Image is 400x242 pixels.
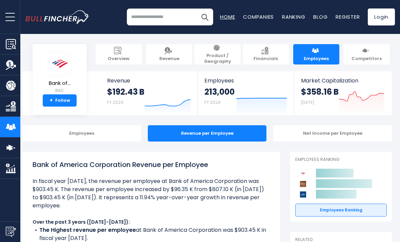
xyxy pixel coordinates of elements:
[107,77,191,84] span: Revenue
[48,88,72,94] small: BAC
[301,87,339,97] strong: $358.16 B
[198,53,237,64] span: Product / Geography
[273,125,392,142] div: Net Income per Employee
[352,56,382,62] span: Competitors
[243,13,274,20] a: Companies
[204,87,235,97] strong: 213,000
[100,71,198,115] a: Revenue $192.43 B FY 2024
[49,97,53,104] strong: +
[299,169,307,178] img: Bank of America Corporation competitors logo
[299,180,307,188] img: JPMorgan Chase & Co. competitors logo
[25,10,89,24] img: bullfincher logo
[313,13,327,20] a: Blog
[47,52,72,95] a: Bank of... BAC
[107,99,123,105] small: FY 2024
[146,44,193,64] a: Revenue
[148,125,266,142] div: Revenue per Employee
[295,157,387,163] p: Employees Ranking
[107,87,144,97] strong: $192.43 B
[295,204,387,217] a: Employees Ranking
[96,44,142,64] a: Overview
[304,56,329,62] span: Employees
[301,99,314,105] small: [DATE]
[254,56,278,62] span: Financials
[336,13,360,20] a: Register
[243,44,289,64] a: Financials
[204,99,221,105] small: FY 2024
[343,44,390,64] a: Competitors
[33,219,130,225] b: Over the past 3 years ([DATE]-[DATE]):
[220,13,235,20] a: Home
[25,10,89,24] a: Go to homepage
[368,8,395,25] a: Login
[196,8,213,25] button: Search
[33,177,270,210] li: In fiscal year [DATE], the revenue per employee at Bank of America Corporation was $903.45 K. The...
[198,71,294,115] a: Employees 213,000 FY 2024
[39,226,136,234] b: The Highest revenue per employee
[159,56,179,62] span: Revenue
[194,44,241,64] a: Product / Geography
[43,94,77,107] a: +Follow
[293,44,340,64] a: Employees
[204,77,287,84] span: Employees
[48,80,72,86] span: Bank of...
[282,13,305,20] a: Ranking
[22,125,141,142] div: Employees
[33,160,270,170] h1: Bank of America Corporation Revenue per Employee
[299,190,307,199] img: Citigroup competitors logo
[108,56,129,62] span: Overview
[301,77,384,84] span: Market Capitalization
[294,71,391,115] a: Market Capitalization $358.16 B [DATE]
